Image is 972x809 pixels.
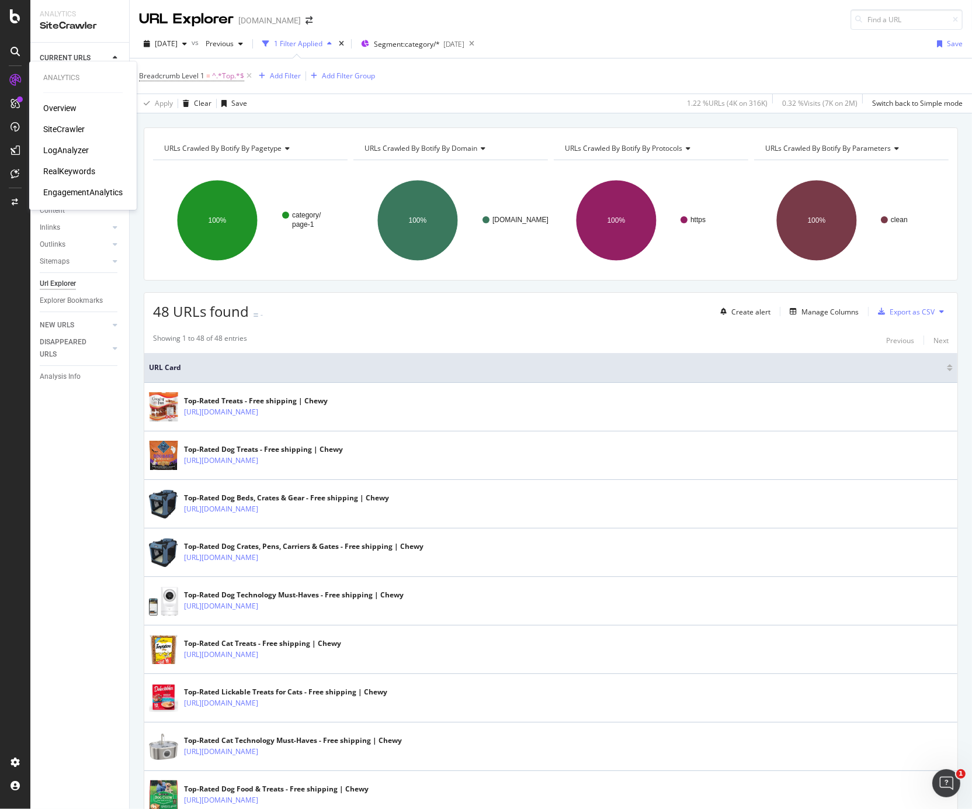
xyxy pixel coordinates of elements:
[754,170,946,271] svg: A chart.
[43,186,123,198] a: EngagementAnalytics
[184,697,258,709] a: [URL][DOMAIN_NAME]
[40,278,76,290] div: Url Explorer
[274,39,322,49] div: 1 Filter Applied
[956,769,966,779] span: 1
[43,102,77,114] a: Overview
[194,98,211,108] div: Clear
[164,143,282,153] span: URLs Crawled By Botify By pagetype
[932,34,963,53] button: Save
[184,638,341,649] div: Top-Rated Cat Treats - Free shipping | Chewy
[932,769,960,797] iframe: Intercom live chat
[153,302,249,321] span: 48 URLs found
[873,302,935,321] button: Export as CSV
[206,71,210,81] span: =
[336,38,346,50] div: times
[149,684,178,712] img: main image
[139,34,192,53] button: [DATE]
[808,216,826,224] text: 100%
[254,313,258,317] img: Equal
[607,216,626,224] text: 100%
[731,307,770,317] div: Create alert
[155,98,173,108] div: Apply
[149,390,178,423] img: main image
[184,649,258,661] a: [URL][DOMAIN_NAME]
[554,170,745,271] svg: A chart.
[765,143,891,153] span: URLs Crawled By Botify By parameters
[184,493,389,503] div: Top-Rated Dog Beds, Crates & Gear - Free shipping | Chewy
[184,406,258,418] a: [URL][DOMAIN_NAME]
[178,94,211,113] button: Clear
[201,39,234,49] span: Previous
[139,9,234,29] div: URL Explorer
[40,19,120,33] div: SiteCrawler
[149,435,178,476] img: main image
[40,319,109,331] a: NEW URLS
[254,69,301,83] button: Add Filter
[933,336,949,345] div: Next
[149,490,178,518] img: main image
[162,139,337,158] h4: URLs Crawled By Botify By pagetype
[933,333,949,347] button: Next
[153,170,348,271] svg: A chart.
[270,71,301,81] div: Add Filter
[40,295,121,307] a: Explorer Bookmarks
[43,165,95,177] a: RealKeywords
[184,735,402,746] div: Top-Rated Cat Technology Must-Haves - Free shipping | Chewy
[184,687,387,697] div: Top-Rated Lickable Treats for Cats - Free shipping | Chewy
[292,220,314,229] text: page-1
[563,139,738,158] h4: URLs Crawled By Botify By protocols
[322,71,375,81] div: Add Filter Group
[155,39,178,49] span: 2025 Sep. 20th
[149,630,178,670] img: main image
[40,255,109,268] a: Sitemaps
[217,94,247,113] button: Save
[364,143,477,153] span: URLs Crawled By Botify By domain
[40,238,65,251] div: Outlinks
[149,362,944,373] span: URL Card
[353,170,548,271] div: A chart.
[184,541,423,552] div: Top-Rated Dog Crates, Pens, Carriers & Gates - Free shipping | Chewy
[850,9,963,30] input: Find a URL
[184,590,404,600] div: Top-Rated Dog Technology Must-Haves - Free shipping | Chewy
[43,144,89,156] div: LogAnalyzer
[687,98,768,108] div: 1.22 % URLs ( 4K on 316K )
[40,319,74,331] div: NEW URLS
[40,205,121,217] a: Content
[238,15,301,26] div: [DOMAIN_NAME]
[867,94,963,113] button: Switch back to Simple mode
[184,552,258,563] a: [URL][DOMAIN_NAME]
[872,98,963,108] div: Switch back to Simple mode
[801,307,859,317] div: Manage Columns
[565,143,682,153] span: URLs Crawled By Botify By protocols
[184,784,369,794] div: Top-Rated Dog Food & Treats - Free shipping | Chewy
[785,305,859,319] button: Manage Columns
[409,216,427,224] text: 100%
[362,139,537,158] h4: URLs Crawled By Botify By domain
[763,139,938,158] h4: URLs Crawled By Botify By parameters
[40,238,109,251] a: Outlinks
[690,216,706,224] text: https
[192,37,201,47] span: vs
[40,336,99,361] div: DISAPPEARED URLS
[184,396,328,406] div: Top-Rated Treats - Free shipping | Chewy
[43,123,85,135] a: SiteCrawler
[40,371,121,383] a: Analysis Info
[149,734,178,760] img: main image
[261,310,263,320] div: -
[258,34,336,53] button: 1 Filter Applied
[184,503,258,515] a: [URL][DOMAIN_NAME]
[782,98,858,108] div: 0.32 % Visits ( 7K on 2M )
[40,255,70,268] div: Sitemaps
[139,71,204,81] span: Breadcrumb Level 1
[40,336,109,361] a: DISAPPEARED URLS
[153,333,247,347] div: Showing 1 to 48 of 48 entries
[947,39,963,49] div: Save
[886,336,914,345] div: Previous
[40,9,120,19] div: Analytics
